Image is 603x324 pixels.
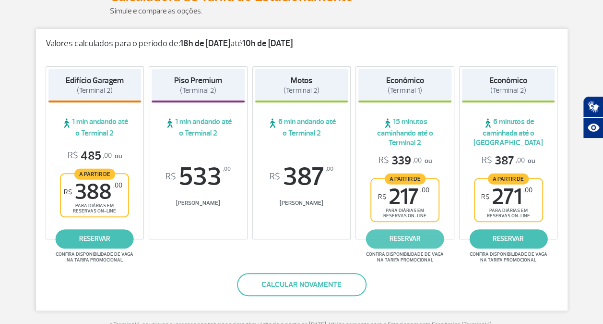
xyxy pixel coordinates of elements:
[469,229,547,249] a: reservar
[284,86,319,95] span: (Terminal 2)
[74,168,115,179] span: A partir de
[56,229,134,249] a: reservar
[481,186,532,208] span: 271
[152,199,245,207] span: [PERSON_NAME]
[583,96,603,117] button: Abrir tradutor de língua de sinais.
[255,117,348,138] span: 6 min andando até o Terminal 2
[46,38,558,49] p: Valores calculados para o período de: até
[468,251,549,263] span: Confira disponibilidade de vaga na tarifa promocional
[166,172,176,182] sup: R$
[483,208,534,219] span: para diárias em reservas on-line
[77,86,113,95] span: (Terminal 2)
[482,153,535,168] p: ou
[68,149,112,163] span: 485
[110,5,494,17] p: Simule e compare as opções.
[152,117,245,138] span: 1 min andando até o Terminal 2
[462,117,555,148] span: 6 minutos de caminhada até o [GEOGRAPHIC_DATA]
[420,186,429,194] sup: ,00
[180,86,216,95] span: (Terminal 2)
[255,164,348,190] span: 387
[174,75,222,86] strong: Piso Premium
[69,203,120,214] span: para diárias em reservas on-line
[378,153,422,168] span: 339
[365,251,445,263] span: Confira disponibilidade de vaga na tarifa promocional
[64,188,72,196] sup: R$
[482,153,525,168] span: 387
[583,117,603,138] button: Abrir recursos assistivos.
[378,153,432,168] p: ou
[523,186,532,194] sup: ,00
[490,86,526,95] span: (Terminal 2)
[358,117,451,148] span: 15 minutos caminhando até o Terminal 2
[255,199,348,207] span: [PERSON_NAME]
[385,173,426,184] span: A partir de
[64,181,122,203] span: 388
[326,164,333,174] sup: ,00
[66,75,124,86] strong: Edifício Garagem
[379,208,430,219] span: para diárias em reservas on-line
[270,172,280,182] sup: R$
[388,86,422,95] span: (Terminal 1)
[291,75,312,86] strong: Motos
[152,164,245,190] span: 533
[180,38,230,49] strong: 18h de [DATE]
[378,186,429,208] span: 217
[386,75,424,86] strong: Econômico
[378,193,386,201] sup: R$
[489,75,527,86] strong: Econômico
[113,181,122,189] sup: ,00
[488,173,529,184] span: A partir de
[48,117,142,138] span: 1 min andando até o Terminal 2
[223,164,230,174] sup: ,00
[242,38,293,49] strong: 10h de [DATE]
[481,193,489,201] sup: R$
[54,251,135,263] span: Confira disponibilidade de vaga na tarifa promocional
[237,273,367,296] button: Calcular novamente
[583,96,603,138] div: Plugin de acessibilidade da Hand Talk.
[366,229,444,249] a: reservar
[68,149,122,163] p: ou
